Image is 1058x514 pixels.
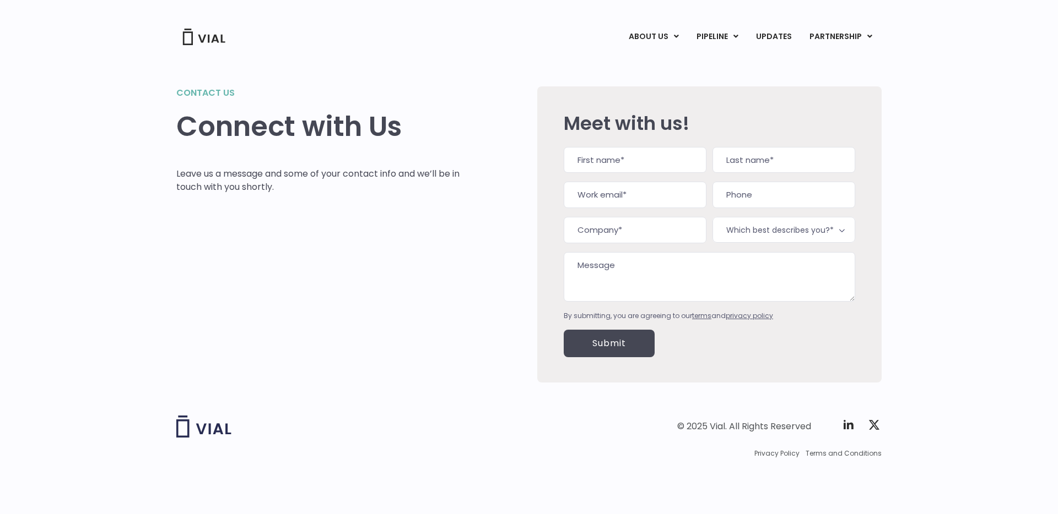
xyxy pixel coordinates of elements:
[754,449,800,458] a: Privacy Policy
[564,113,855,134] h2: Meet with us!
[712,217,855,243] span: Which best describes you?*
[806,449,882,458] a: Terms and Conditions
[176,86,460,100] h2: Contact us
[677,420,811,433] div: © 2025 Vial. All Rights Reserved
[564,330,655,357] input: Submit
[620,28,687,46] a: ABOUT USMenu Toggle
[176,167,460,194] p: Leave us a message and some of your contact info and we’ll be in touch with you shortly.
[564,217,706,243] input: Company*
[176,415,231,438] img: Vial logo wih "Vial" spelled out
[688,28,747,46] a: PIPELINEMenu Toggle
[712,182,855,208] input: Phone
[712,147,855,173] input: Last name*
[564,147,706,173] input: First name*
[564,311,855,321] div: By submitting, you are agreeing to our and
[176,111,460,143] h1: Connect with Us
[726,311,773,320] a: privacy policy
[692,311,711,320] a: terms
[564,182,706,208] input: Work email*
[747,28,800,46] a: UPDATES
[801,28,881,46] a: PARTNERSHIPMenu Toggle
[182,29,226,45] img: Vial Logo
